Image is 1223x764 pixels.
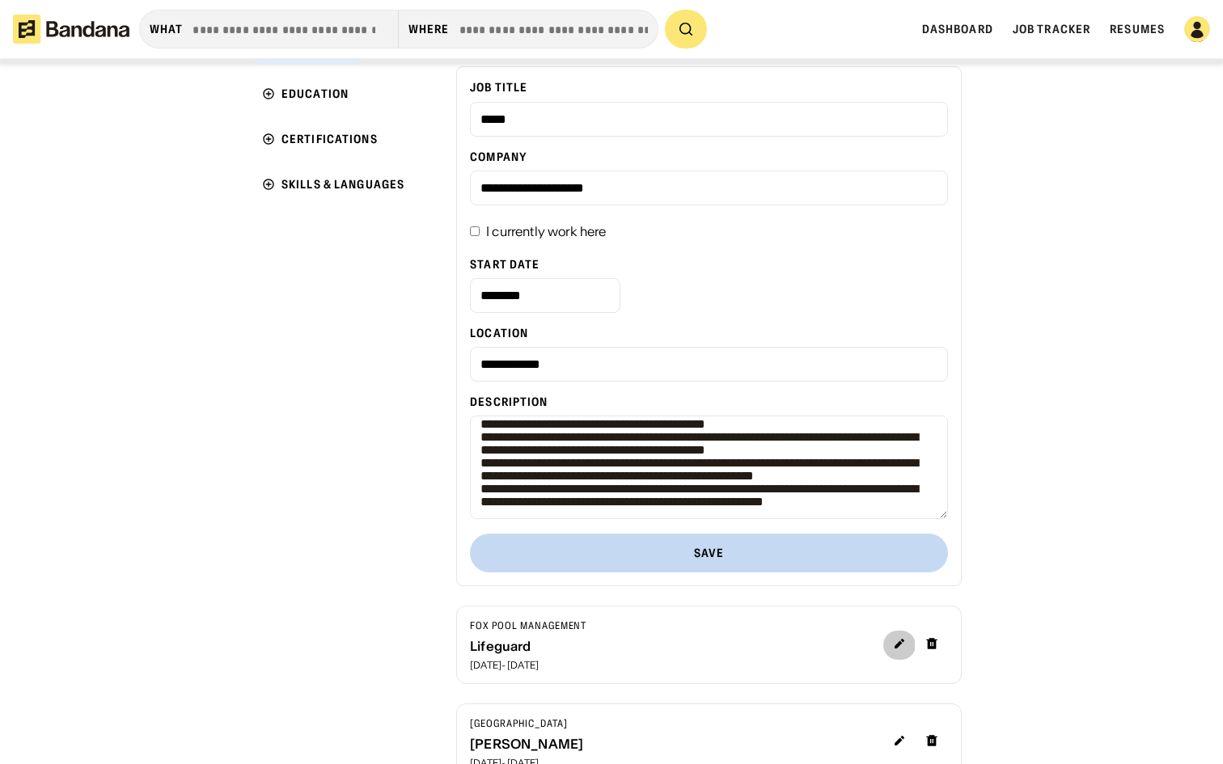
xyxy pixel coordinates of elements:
[470,619,586,632] div: FOX POOL MANAGEMENT
[281,133,378,145] div: Certifications
[470,717,583,730] div: [GEOGRAPHIC_DATA]
[470,395,948,409] div: Description
[249,78,417,110] a: Education
[470,80,948,95] div: Job Title
[694,547,723,559] div: Save
[13,15,129,44] img: Bandana logotype
[470,639,586,654] div: Lifeguard
[470,661,586,670] div: [DATE] - [DATE]
[922,22,993,36] a: Dashboard
[281,179,404,190] div: Skills & Languages
[408,22,450,36] div: Where
[470,326,948,340] div: Location
[470,257,620,272] div: Start Date
[470,737,583,752] div: [PERSON_NAME]
[1110,22,1165,36] a: Resumes
[249,168,417,200] a: Skills & Languages
[486,225,606,238] div: I currently work here
[150,22,183,36] div: what
[249,123,417,155] a: Certifications
[470,150,948,164] div: Company
[281,88,349,99] div: Education
[1013,22,1090,36] a: Job Tracker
